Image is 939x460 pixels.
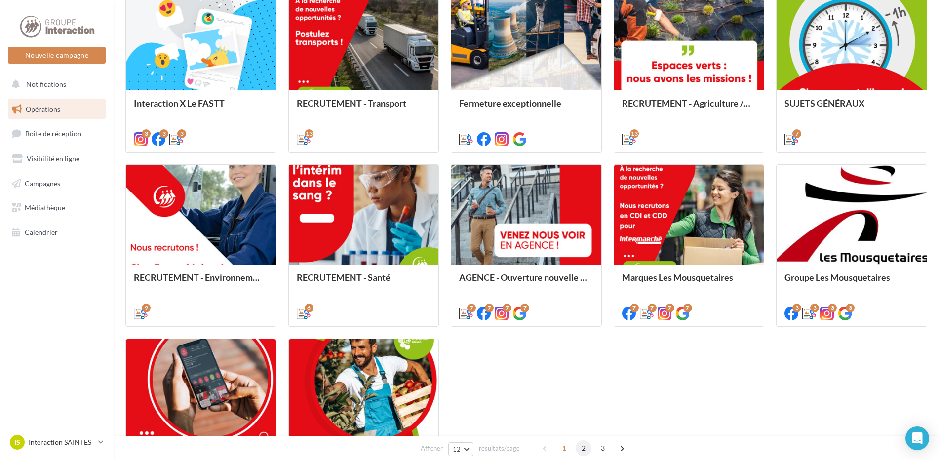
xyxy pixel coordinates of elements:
span: Médiathèque [25,203,65,212]
div: 7 [792,129,801,138]
span: IS [14,437,20,447]
span: résultats/page [479,444,520,453]
span: 3 [595,440,611,456]
button: Nouvelle campagne [8,47,106,64]
a: Boîte de réception [6,123,108,144]
a: Opérations [6,99,108,119]
div: AGENCE - Ouverture nouvelle agence [459,272,593,292]
div: Open Intercom Messenger [905,426,929,450]
span: Calendrier [25,228,58,236]
div: 9 [142,304,151,312]
div: 3 [792,304,801,312]
a: Calendrier [6,222,108,243]
div: Interaction X Le FASTT [134,98,268,118]
div: 7 [485,304,494,312]
div: 13 [305,129,313,138]
span: Campagnes [25,179,60,187]
span: 2 [576,440,591,456]
div: 3 [177,129,186,138]
span: 12 [453,445,461,453]
div: 3 [828,304,837,312]
div: 7 [467,304,476,312]
span: Opérations [26,105,60,113]
div: RECRUTEMENT - Environnement [134,272,268,292]
div: 7 [520,304,529,312]
div: 3 [846,304,855,312]
button: Notifications [6,74,104,95]
a: Médiathèque [6,197,108,218]
span: Notifications [26,80,66,88]
span: 1 [556,440,572,456]
span: Visibilité en ligne [27,154,79,163]
div: 3 [810,304,819,312]
div: 7 [648,304,657,312]
div: SUJETS GÉNÉRAUX [784,98,919,118]
div: 7 [503,304,511,312]
div: RECRUTEMENT - Santé [297,272,431,292]
button: 12 [448,442,473,456]
a: Visibilité en ligne [6,149,108,169]
div: 7 [665,304,674,312]
div: Marques Les Mousquetaires [622,272,756,292]
div: 6 [305,304,313,312]
a: IS Interaction SAINTES [8,433,106,452]
div: Groupe Les Mousquetaires [784,272,919,292]
span: Boîte de réception [25,129,81,138]
div: 3 [142,129,151,138]
div: RECRUTEMENT - Transport [297,98,431,118]
div: 7 [683,304,692,312]
div: 3 [159,129,168,138]
a: Campagnes [6,173,108,194]
div: 7 [630,304,639,312]
div: Fermeture exceptionnelle [459,98,593,118]
div: RECRUTEMENT - Agriculture / Espaces verts [622,98,756,118]
div: 13 [630,129,639,138]
p: Interaction SAINTES [29,437,94,447]
span: Afficher [421,444,443,453]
